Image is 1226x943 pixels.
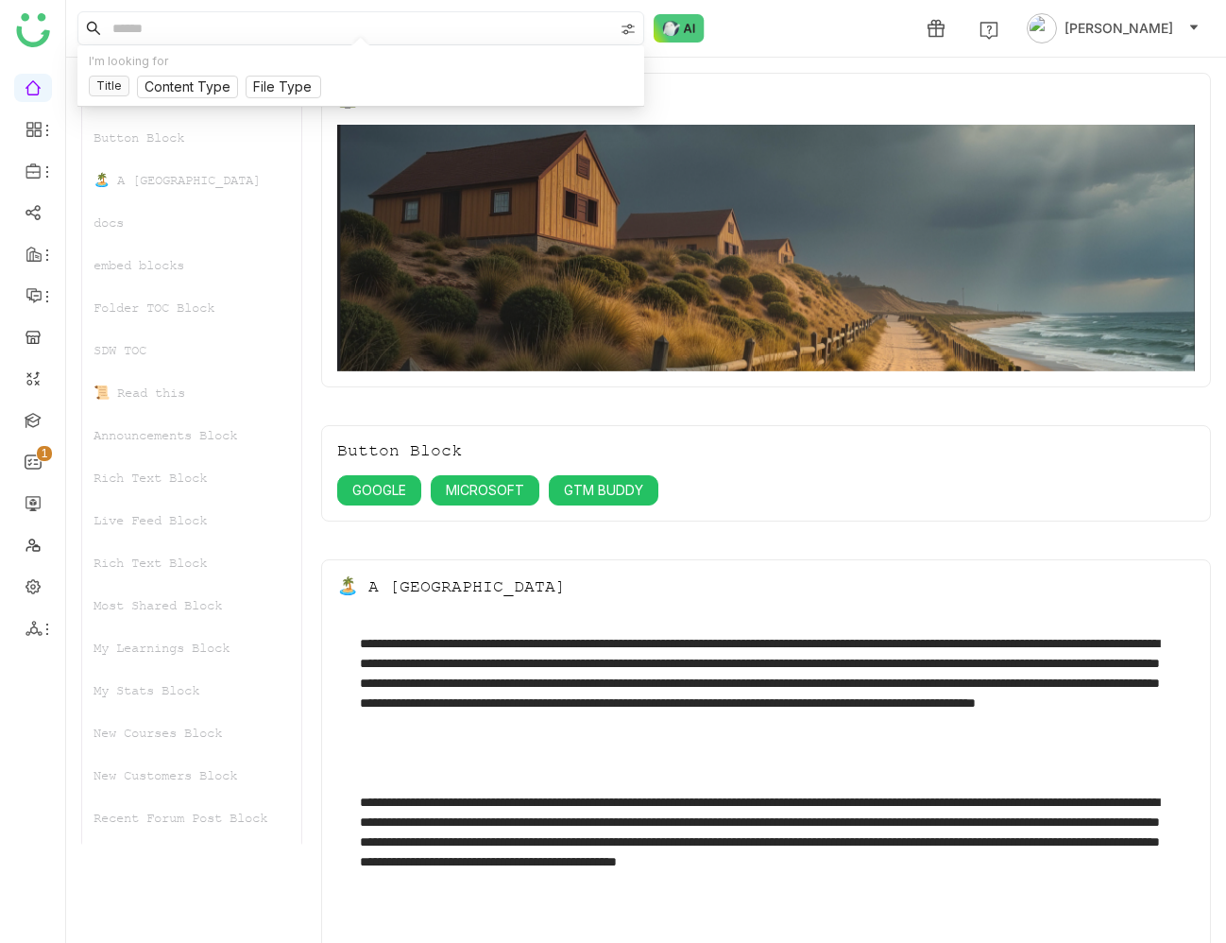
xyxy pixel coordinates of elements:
[82,712,301,754] div: New Courses Block
[82,499,301,541] div: Live Feed Block
[82,669,301,712] div: My Stats Block
[82,159,301,201] div: 🏝️ A [GEOGRAPHIC_DATA]
[337,475,421,506] button: GOOGLE
[16,13,50,47] img: logo
[446,480,524,501] span: MICROSOFT
[82,839,301,882] div: Recently Published Block
[1064,18,1173,39] span: [PERSON_NAME]
[1027,13,1057,43] img: avatar
[549,475,658,506] button: GTM BUDDY
[82,286,301,329] div: Folder TOC Block
[979,21,998,40] img: help.svg
[82,626,301,669] div: My Learnings Block
[337,125,1195,371] img: 68553b2292361c547d91f02a
[431,475,539,506] button: MICROSOFT
[82,797,301,839] div: Recent Forum Post Block
[82,456,301,499] div: Rich Text Block
[82,116,301,159] div: Button Block
[352,480,406,501] span: GOOGLE
[89,53,633,71] div: I'm looking for
[337,575,566,596] div: 🏝️ A [GEOGRAPHIC_DATA]
[82,541,301,584] div: Rich Text Block
[82,329,301,371] div: SDW TOC
[89,76,129,96] nz-tag: Title
[82,371,301,414] div: 📜 Read this
[621,22,636,37] img: search-type.svg
[654,14,705,43] img: ask-buddy-normal.svg
[82,414,301,456] div: Announcements Block
[1023,13,1203,43] button: [PERSON_NAME]
[82,201,301,244] div: docs
[37,446,52,461] nz-badge-sup: 1
[337,441,462,460] div: Button Block
[82,584,301,626] div: Most Shared Block
[82,244,301,286] div: embed blocks
[564,480,643,501] span: GTM BUDDY
[82,754,301,797] div: New Customers Block
[41,444,48,463] p: 1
